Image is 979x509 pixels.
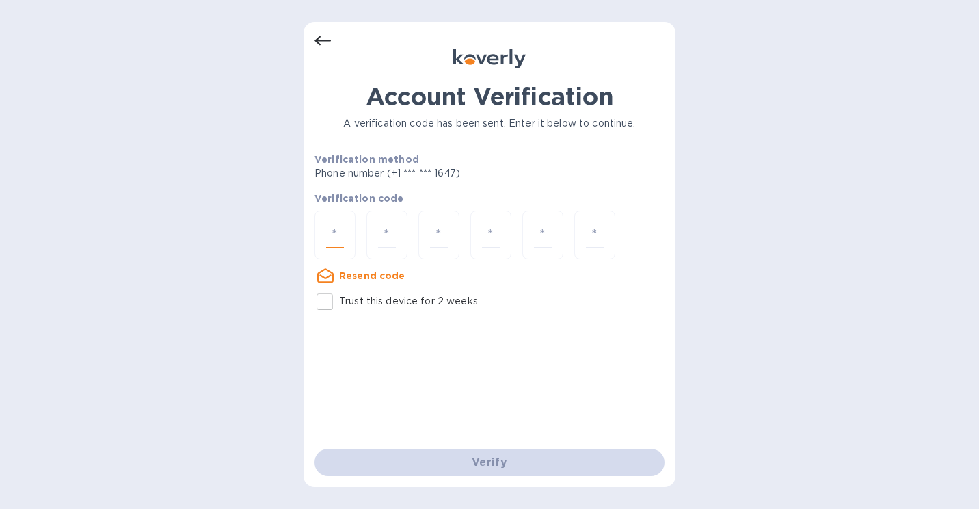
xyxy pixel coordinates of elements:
u: Resend code [339,270,405,281]
p: A verification code has been sent. Enter it below to continue. [314,116,665,131]
p: Trust this device for 2 weeks [339,294,478,309]
b: Verification method [314,154,419,165]
h1: Account Verification [314,82,665,111]
p: Verification code [314,192,665,205]
p: Phone number (+1 *** *** 1647) [314,166,565,181]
